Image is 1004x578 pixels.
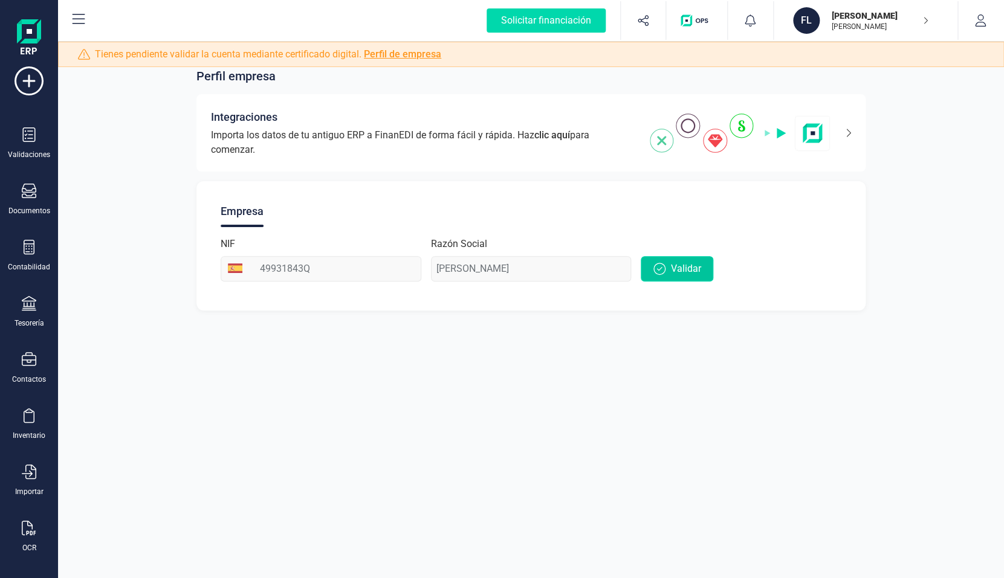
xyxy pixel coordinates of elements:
span: Importa los datos de tu antiguo ERP a FinanEDI de forma fácil y rápida. Haz para comenzar. [211,128,636,157]
div: OCR [22,543,36,553]
div: Importar [15,487,44,496]
div: FL [793,7,820,34]
div: Contabilidad [8,262,50,272]
div: Tesorería [15,318,44,328]
img: Logo Finanedi [17,19,41,58]
span: Perfil empresa [196,68,276,85]
button: Validar [641,256,713,281]
p: [PERSON_NAME] [832,22,928,31]
p: [PERSON_NAME] [832,10,928,22]
label: Razón Social [431,237,487,251]
div: Inventario [13,431,45,440]
div: Contactos [12,374,46,384]
span: Tienes pendiente validar la cuenta mediante certificado digital. [95,47,441,62]
div: Validaciones [8,150,50,159]
div: Documentos [8,206,50,216]
img: Logo de OPS [681,14,713,27]
div: Solicitar financiación [487,8,606,33]
button: Solicitar financiación [472,1,620,40]
label: NIF [221,237,235,251]
button: Logo de OPS [673,1,720,40]
div: Empresa [221,196,264,227]
button: FL[PERSON_NAME][PERSON_NAME] [788,1,943,40]
img: integrations-img [650,114,831,153]
span: Validar [670,262,701,276]
span: clic aquí [534,129,570,141]
a: Perfil de empresa [364,48,441,60]
span: Integraciones [211,109,277,126]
